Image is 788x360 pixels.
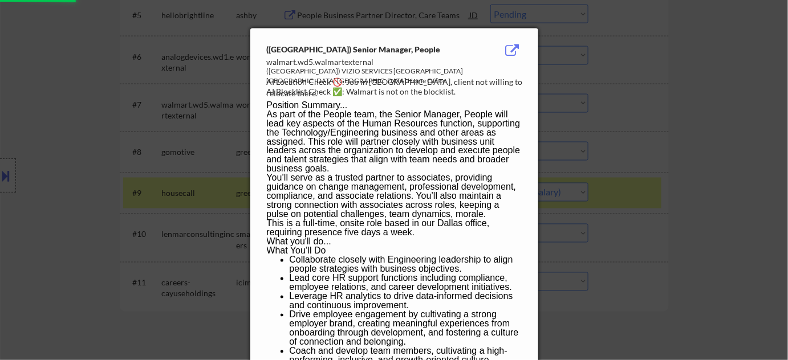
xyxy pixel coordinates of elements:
li: Lead core HR support functions including compliance, employee relations, and career development i... [290,274,521,292]
li: Drive employee engagement by cultivating a strong employer brand, creating meaningful experiences... [290,310,521,347]
div: ([GEOGRAPHIC_DATA]) VIZIO SERVICES [GEOGRAPHIC_DATA] [GEOGRAPHIC_DATA] [GEOGRAPHIC_DATA] Home Office [267,67,464,86]
li: Leverage HR analytics to drive data-informed decisions and continuous improvement. [290,292,521,310]
div: ([GEOGRAPHIC_DATA]) Senior Manager, People [267,44,464,55]
div: AI Blocklist Check ✅: Walmart is not on the blocklist. [267,86,526,97]
li: Collaborate closely with Engineering leadership to align people strategies with business objectives. [290,256,521,274]
p: What You’ll Do [267,247,521,256]
div: walmart.wd5.walmartexternal [267,56,464,68]
span: Position Summary... [267,100,348,110]
span: What you'll do... [267,237,331,247]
